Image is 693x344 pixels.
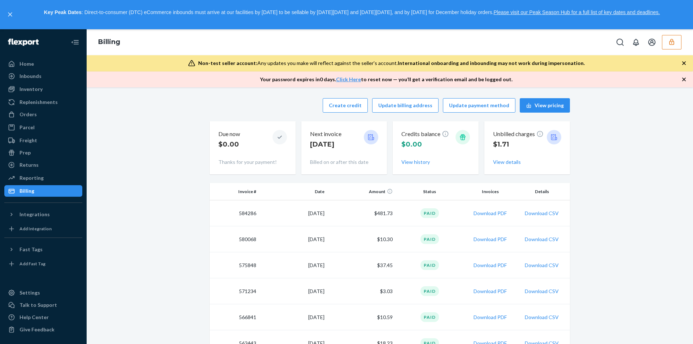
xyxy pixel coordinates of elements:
[19,137,37,144] div: Freight
[4,185,82,197] a: Billing
[327,252,396,278] td: $37.45
[19,99,58,106] div: Replenishments
[645,35,659,49] button: Open account menu
[4,287,82,299] a: Settings
[420,208,439,218] div: Paid
[92,32,126,53] ol: breadcrumbs
[210,304,259,330] td: 566841
[525,262,559,269] button: Download CSV
[19,60,34,68] div: Home
[260,76,513,83] p: Your password expires in 0 days . to reset now — you’ll get a verification email and be logged out.
[210,226,259,252] td: 580068
[210,183,259,200] th: Invoice #
[8,39,39,46] img: Flexport logo
[4,109,82,120] a: Orders
[4,172,82,184] a: Reporting
[19,246,43,253] div: Fast Tags
[525,236,559,243] button: Download CSV
[4,223,82,235] a: Add Integration
[4,135,82,146] a: Freight
[19,73,42,80] div: Inbounds
[525,288,559,295] button: Download CSV
[629,35,643,49] button: Open notifications
[372,98,439,113] button: Update billing address
[396,183,464,200] th: Status
[218,140,240,149] p: $0.00
[443,98,515,113] button: Update payment method
[474,236,507,243] button: Download PDF
[474,288,507,295] button: Download PDF
[474,314,507,321] button: Download PDF
[4,159,82,171] a: Returns
[474,262,507,269] button: Download PDF
[210,252,259,278] td: 575848
[4,83,82,95] a: Inventory
[4,96,82,108] a: Replenishments
[16,5,31,12] span: Chat
[19,187,34,195] div: Billing
[474,210,507,217] button: Download PDF
[259,226,327,252] td: [DATE]
[4,324,82,335] button: Give Feedback
[327,278,396,304] td: $3.03
[4,258,82,270] a: Add Fast Tag
[493,140,544,149] p: $1.71
[464,183,517,200] th: Invoices
[613,35,627,49] button: Open Search Box
[4,58,82,70] a: Home
[493,9,660,15] a: Please visit our Peak Season Hub for a full list of key dates and deadlines.
[420,260,439,270] div: Paid
[336,76,361,82] a: Click Here
[68,35,82,49] button: Close Navigation
[310,130,341,138] p: Next invoice
[525,210,559,217] button: Download CSV
[19,326,55,333] div: Give Feedback
[19,149,31,156] div: Prep
[19,261,45,267] div: Add Fast Tag
[19,174,44,182] div: Reporting
[517,183,570,200] th: Details
[420,312,439,322] div: Paid
[19,314,49,321] div: Help Center
[6,11,14,18] button: close,
[401,158,430,166] button: View history
[4,244,82,255] button: Fast Tags
[401,140,422,148] span: $0.00
[493,130,544,138] p: Unbilled charges
[4,209,82,220] button: Integrations
[520,98,570,113] button: View pricing
[4,299,82,311] button: Talk to Support
[401,130,449,138] p: Credits balance
[19,211,50,218] div: Integrations
[19,226,52,232] div: Add Integration
[98,38,120,46] a: Billing
[398,60,585,66] span: International onboarding and inbounding may not work during impersonation.
[19,111,37,118] div: Orders
[327,304,396,330] td: $10.59
[310,158,379,166] p: Billed on or after this date
[218,158,287,166] p: Thanks for your payment!
[420,286,439,296] div: Paid
[259,183,327,200] th: Date
[525,314,559,321] button: Download CSV
[4,70,82,82] a: Inbounds
[327,200,396,226] td: $481.73
[259,278,327,304] td: [DATE]
[327,226,396,252] td: $10.30
[259,304,327,330] td: [DATE]
[210,200,259,226] td: 584286
[210,278,259,304] td: 571234
[19,161,39,169] div: Returns
[259,200,327,226] td: [DATE]
[310,140,341,149] p: [DATE]
[493,158,521,166] button: View details
[420,234,439,244] div: Paid
[218,130,240,138] p: Due now
[19,124,35,131] div: Parcel
[198,60,585,67] div: Any updates you make will reflect against the seller's account.
[19,289,40,296] div: Settings
[323,98,368,113] button: Create credit
[17,6,687,19] p: : Direct-to-consumer (DTC) eCommerce inbounds must arrive at our facilities by [DATE] to be sella...
[19,86,43,93] div: Inventory
[4,122,82,133] a: Parcel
